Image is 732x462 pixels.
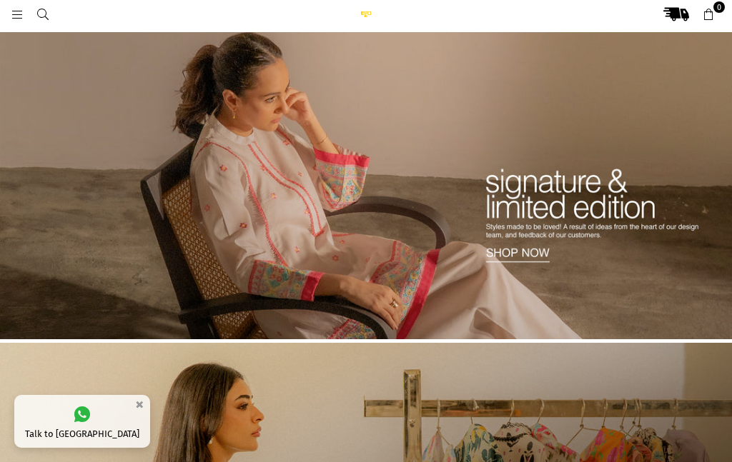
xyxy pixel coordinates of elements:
button: × [131,393,148,416]
a: Menu [4,9,30,19]
a: Talk to [GEOGRAPHIC_DATA] [14,395,150,448]
img: Ego [352,11,380,17]
a: 0 [696,1,721,27]
span: 0 [713,1,725,13]
a: Search [30,9,56,19]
